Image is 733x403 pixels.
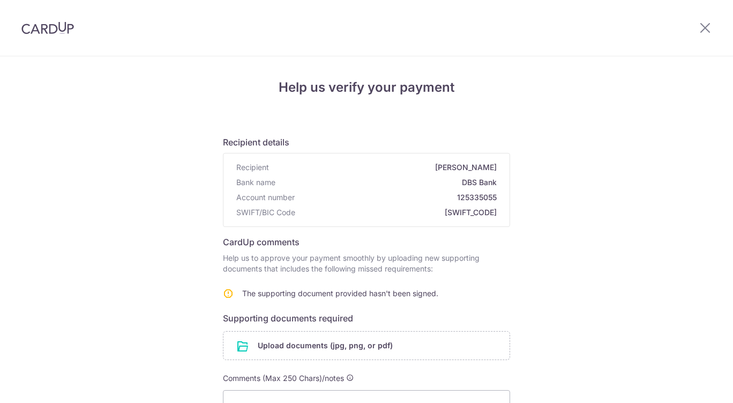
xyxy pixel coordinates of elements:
p: Help us to approve your payment smoothly by uploading new supporting documents that includes the ... [223,253,510,274]
img: CardUp [21,21,74,34]
span: The supporting document provided hasn't been signed. [242,289,438,298]
iframe: Opens a widget where you can find more information [664,371,722,398]
h6: Recipient details [223,136,510,149]
h4: Help us verify your payment [223,78,510,97]
span: 125335055 [299,192,497,203]
span: [SWIFT_CODE] [300,207,497,218]
span: DBS Bank [280,177,497,188]
span: SWIFT/BIC Code [236,207,295,218]
span: Bank name [236,177,275,188]
div: Upload documents (jpg, png, or pdf) [223,331,510,360]
h6: Supporting documents required [223,312,510,325]
h6: CardUp comments [223,236,510,248]
span: Account number [236,192,295,203]
span: Comments (Max 250 Chars)/notes [223,373,344,383]
span: [PERSON_NAME] [273,162,497,173]
span: Recipient [236,162,269,173]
